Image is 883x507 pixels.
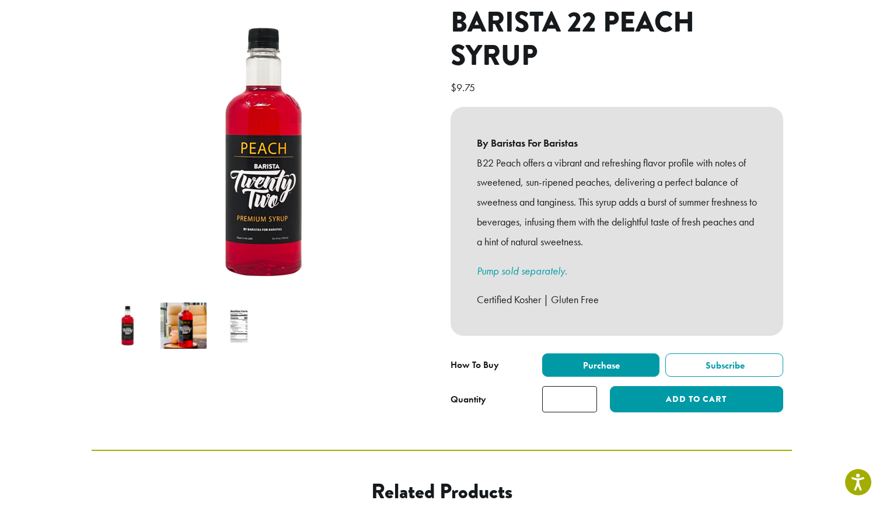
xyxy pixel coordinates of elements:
[186,479,698,504] h2: Related products
[477,264,567,277] a: Pump sold separately.
[477,153,757,252] p: B22 Peach offers a vibrant and refreshing flavor profile with notes of sweetened, sun-ripened pea...
[704,359,745,371] span: Subscribe
[610,386,783,412] button: Add to cart
[216,303,262,349] img: Barista 22 Peach Syrup nutritional information
[160,303,207,349] img: Barista 22 Peach Syrup - Image 2
[451,81,456,94] span: $
[451,81,478,94] bdi: 9.75
[477,133,757,153] b: By Baristas For Baristas
[477,290,757,310] p: Certified Kosher | Gluten Free
[581,359,620,371] span: Purchase
[542,386,597,412] input: Product quantity
[451,393,486,407] div: Quantity
[451,359,499,371] span: How To Buy
[451,6,783,73] h1: Barista 22 Peach Syrup
[105,303,151,349] img: Barista 22 Peach Syrup 750 ml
